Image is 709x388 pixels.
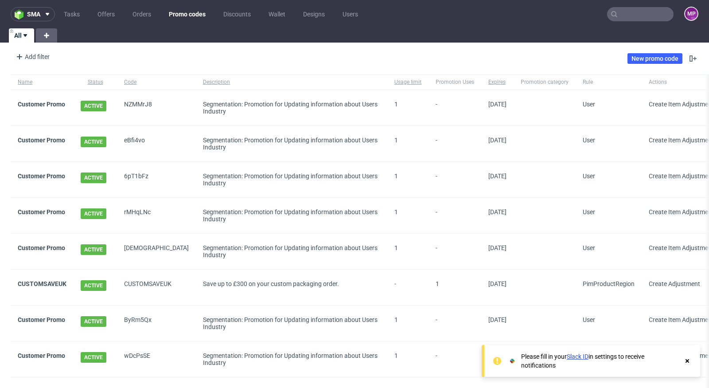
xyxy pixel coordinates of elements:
a: Customer Promo [18,244,65,251]
div: Segmentation: Promotion for Updating information about Users Industry [203,137,380,151]
span: Expires [488,78,506,86]
a: Offers [92,7,120,21]
span: - [436,352,474,366]
span: ByRm5Qx [124,316,189,330]
span: CUSTOMSAVEUK [124,280,189,294]
a: Promo codes [164,7,211,21]
span: Promotion category [521,78,569,86]
button: sma [11,7,55,21]
span: ACTIVE [81,101,106,111]
div: Segmentation: Promotion for Updating information about Users Industry [203,172,380,187]
span: Usage limit [394,78,421,86]
span: - [436,208,474,223]
span: 1 [394,101,398,108]
span: User [583,244,595,251]
span: 1 [394,352,398,359]
span: 1 [394,137,398,144]
a: Users [337,7,363,21]
a: New promo code [627,53,682,64]
span: Status [81,78,110,86]
span: [DATE] [488,280,506,287]
span: Rule [583,78,635,86]
span: [DATE] [488,101,506,108]
span: ACTIVE [81,316,106,327]
span: - [436,316,474,330]
span: Create Adjustment [649,280,700,287]
a: Customer Promo [18,101,65,108]
div: Segmentation: Promotion for Updating information about Users Industry [203,244,380,259]
span: User [583,316,595,323]
span: ACTIVE [81,280,106,291]
span: - [394,280,421,294]
a: Discounts [218,7,256,21]
div: Segmentation: Promotion for Updating information about Users Industry [203,208,380,223]
div: Add filter [12,50,51,64]
span: [DATE] [488,316,506,323]
span: 6pT1bFz [124,172,189,187]
span: Promotion Uses [436,78,474,86]
span: ACTIVE [81,172,106,183]
a: Wallet [263,7,291,21]
span: 1 [394,244,398,251]
span: 1 [394,208,398,216]
span: ACTIVE [81,352,106,363]
span: Code [124,78,189,86]
span: [DEMOGRAPHIC_DATA] [124,244,189,259]
span: - [436,244,474,259]
img: logo [15,9,27,20]
span: 1 [394,316,398,323]
span: User [583,172,595,180]
span: Description [203,78,380,86]
div: Segmentation: Promotion for Updating information about Users Industry [203,352,380,366]
a: Designs [298,7,330,21]
a: Customer Promo [18,352,65,359]
span: - [436,101,474,115]
span: ACTIVE [81,137,106,147]
span: User [583,101,595,108]
span: sma [27,11,40,17]
span: - [436,172,474,187]
span: ACTIVE [81,244,106,255]
span: PimProduct Region [583,280,635,287]
div: Segmentation: Promotion for Updating information about Users Industry [203,101,380,115]
span: 1 [436,280,439,287]
a: All [9,28,34,43]
span: [DATE] [488,172,506,180]
a: Customer Promo [18,172,65,180]
span: ACTIVE [81,208,106,219]
span: NZMMrJ8 [124,101,189,115]
a: Customer Promo [18,208,65,216]
span: [DATE] [488,244,506,251]
img: Slack [508,357,517,365]
a: Customer Promo [18,137,65,144]
div: Segmentation: Promotion for Updating information about Users Industry [203,316,380,330]
span: Name [18,78,66,86]
a: CUSTOMSAVEUK [18,280,66,287]
span: eBfi4vo [124,137,189,151]
a: Tasks [58,7,85,21]
span: User [583,208,595,216]
span: wDcPsSE [124,352,189,366]
div: Save up to £300 on your custom packaging order. [203,280,380,287]
figcaption: MP [685,8,697,20]
a: Customer Promo [18,316,65,323]
span: [DATE] [488,208,506,216]
span: - [436,137,474,151]
a: Slack ID [567,353,588,360]
a: Orders [127,7,156,21]
span: User [583,137,595,144]
span: rMHqLNc [124,208,189,223]
div: Please fill in your in settings to receive notifications [521,352,679,370]
span: [DATE] [488,137,506,144]
span: 1 [394,172,398,180]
